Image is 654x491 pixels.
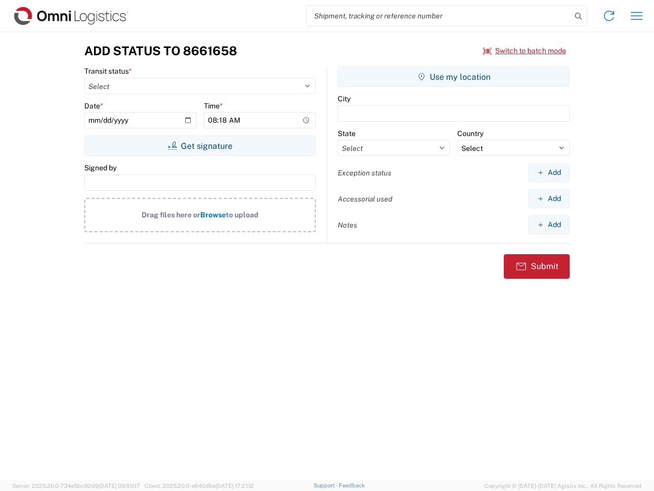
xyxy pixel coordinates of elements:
[528,215,570,234] button: Add
[528,163,570,182] button: Add
[457,129,483,138] label: Country
[84,43,237,58] h3: Add Status to 8661658
[142,211,200,219] span: Drag files here or
[84,66,132,76] label: Transit status
[216,483,254,489] span: [DATE] 17:21:12
[504,254,570,279] button: Submit
[84,136,316,156] button: Get signature
[339,482,365,488] a: Feedback
[314,482,339,488] a: Support
[99,483,140,489] span: [DATE] 09:51:07
[338,66,570,87] button: Use my location
[338,129,356,138] label: State
[200,211,226,219] span: Browse
[484,481,642,490] span: Copyright © [DATE]-[DATE] Agistix Inc., All Rights Reserved
[84,163,116,172] label: Signed by
[483,42,566,59] button: Switch to batch mode
[307,6,571,26] input: Shipment, tracking or reference number
[338,220,357,230] label: Notes
[145,483,254,489] span: Client: 2025.20.0-e640dba
[226,211,259,219] span: to upload
[84,101,103,110] label: Date
[528,189,570,208] button: Add
[338,194,392,204] label: Accessorial used
[204,101,223,110] label: Time
[338,168,391,177] label: Exception status
[338,94,351,103] label: City
[12,483,140,489] span: Server: 2025.20.0-734e5bc92d9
